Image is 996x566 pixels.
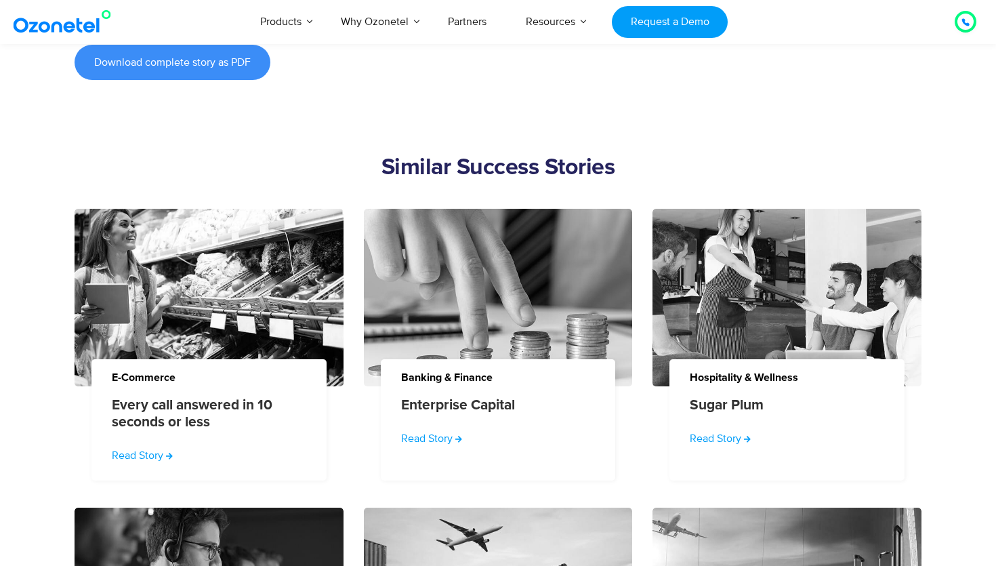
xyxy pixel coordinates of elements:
[94,57,251,68] span: Download complete story as PDF
[612,6,728,38] a: Request a Demo
[112,397,298,430] a: Every call answered in 10 seconds or less
[690,397,764,413] a: Sugar Plum
[75,45,270,80] a: Download complete story as PDF
[112,447,173,464] a: Read more about Every call answered in 10 seconds or less
[381,355,633,383] div: Banking & Finance
[401,397,515,413] a: Enterprise Capital
[401,430,462,447] a: Read more about Enterprise Capital
[91,355,344,383] div: E-commerce
[75,155,921,182] h2: Similar Success Stories
[669,355,921,383] div: Hospitality & Wellness
[690,430,751,447] a: Read more about Sugar Plum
